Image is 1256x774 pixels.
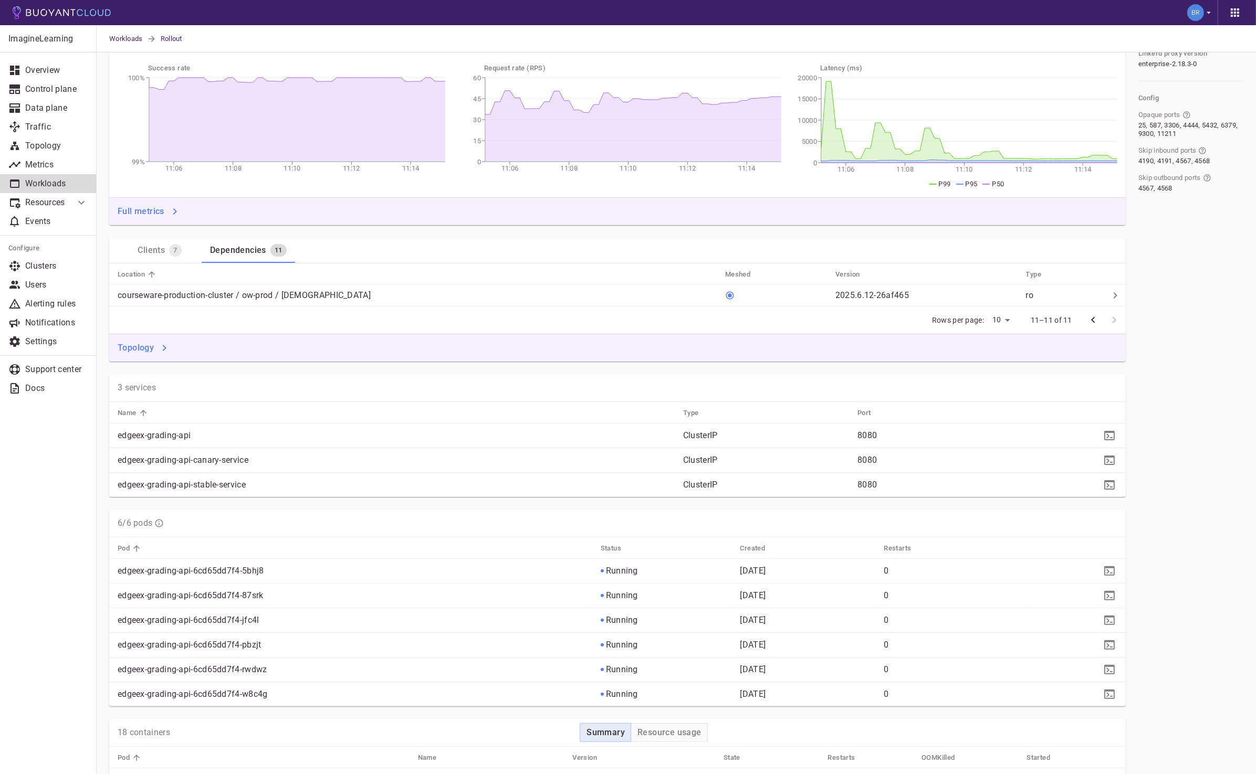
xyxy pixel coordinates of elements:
[683,408,713,418] span: Type
[118,206,164,217] h4: Full metrics
[740,566,766,576] span: Fri, 08 Aug 2025 14:42:47 EDT / Fri, 08 Aug 2025 18:42:47 UTC
[988,312,1014,327] div: 10
[118,753,143,762] span: Pod
[418,753,451,762] span: Name
[1187,4,1204,21] img: Blake Romano
[501,164,519,172] tspan: 11:06
[25,336,88,347] p: Settings
[118,727,170,738] p: 18 containers
[740,544,779,553] span: Created
[1138,60,1197,68] span: enterprise-2.18.3-0
[1074,165,1092,173] tspan: 11:14
[25,160,88,170] p: Metrics
[225,164,242,172] tspan: 11:08
[740,640,766,650] relative-time: [DATE]
[473,95,481,103] tspan: 45
[343,164,360,172] tspan: 11:12
[740,689,766,699] relative-time: [DATE]
[922,754,955,762] h5: OOMKilled
[725,270,764,279] span: Meshed
[25,317,88,328] p: Notifications
[25,216,88,227] p: Events
[113,202,183,221] a: Full metrics
[25,84,88,94] p: Control plane
[25,261,88,271] p: Clusters
[798,95,818,103] tspan: 15000
[1015,165,1032,173] tspan: 11:12
[835,270,860,279] h5: Version
[1138,146,1196,155] span: Skip inbound ports
[25,383,88,394] p: Docs
[884,590,1026,601] p: 0
[118,343,154,353] h4: Topology
[1138,157,1210,165] span: 4190, 4191, 4567, 4568
[828,754,855,762] h5: Restarts
[820,64,1117,72] h5: Latency (ms)
[169,246,181,255] span: 7
[113,338,173,357] button: Topology
[740,640,766,650] span: Fri, 08 Aug 2025 14:42:47 EDT / Fri, 08 Aug 2025 18:42:47 UTC
[884,689,1026,699] p: 0
[118,518,152,528] p: 6/6 pods
[25,65,88,76] p: Overview
[884,664,1026,675] p: 0
[606,689,638,699] p: Running
[118,270,145,279] h5: Location
[966,180,978,188] span: P95
[418,754,437,762] h5: Name
[118,408,150,418] span: Name
[683,455,849,465] p: ClusterIP
[740,544,765,553] h5: Created
[740,689,766,699] span: Fri, 08 Aug 2025 14:42:47 EDT / Fri, 08 Aug 2025 18:42:47 UTC
[165,164,183,172] tspan: 11:06
[1026,290,1105,301] p: ro
[270,246,287,255] span: 11
[740,664,766,674] span: Sat, 09 Aug 2025 21:22:21 EDT / Sun, 10 Aug 2025 01:22:21 UTC
[118,566,592,576] p: edgeex-grading-api-6cd65dd7f4-5bhj8
[118,409,137,417] h5: Name
[857,480,993,490] p: 8080
[1138,121,1241,138] span: 25, 587, 3306, 4444, 5432, 6379, 9300, 11211
[738,164,756,172] tspan: 11:14
[25,299,88,309] p: Alerting rules
[118,664,592,675] p: edgeex-grading-api-6cd65dd7f4-rwdwz
[25,103,88,113] p: Data plane
[835,270,874,279] span: Version
[484,64,781,72] h5: Request rate (RPS)
[1138,184,1173,193] span: 4567, 4568
[1102,455,1117,464] span: kubectl -n edgeex-prod describe service edgeex-grading-api-canary-service
[284,164,301,172] tspan: 11:10
[202,238,295,263] a: Dependencies11
[897,165,914,173] tspan: 11:08
[25,178,88,189] p: Workloads
[109,25,147,52] a: Workloads
[884,544,925,553] span: Restarts
[118,590,592,601] p: edgeex-grading-api-6cd65dd7f4-87srk
[857,409,871,417] h5: Port
[620,164,637,172] tspan: 11:10
[1027,754,1050,762] h5: Started
[118,290,371,301] p: courseware-production-cluster / ow-prod / [DEMOGRAPHIC_DATA]
[473,116,481,124] tspan: 30
[798,116,818,124] tspan: 10000
[118,640,592,650] p: edgeex-grading-api-6cd65dd7f4-pbzjt
[580,723,631,742] button: Summary
[601,544,635,553] span: Status
[1102,591,1117,599] span: kubectl -n edgeex-prod describe po/edgeex-grading-api-6cd65dd7f4-87srk
[679,164,696,172] tspan: 11:12
[587,727,625,738] h4: Summary
[473,137,481,145] tspan: 15
[798,74,818,82] tspan: 20000
[884,566,1026,576] p: 0
[884,544,911,553] h5: Restarts
[572,754,597,762] h5: Version
[402,164,420,172] tspan: 11:14
[1102,665,1117,673] span: kubectl -n edgeex-prod describe po/edgeex-grading-api-6cd65dd7f4-rwdwz
[828,753,868,762] span: Restarts
[1138,111,1180,119] span: Opaque ports
[606,566,638,576] p: Running
[835,290,909,300] p: 2025.6.12-26af465
[148,64,445,72] h5: Success rate
[1027,753,1064,762] span: Started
